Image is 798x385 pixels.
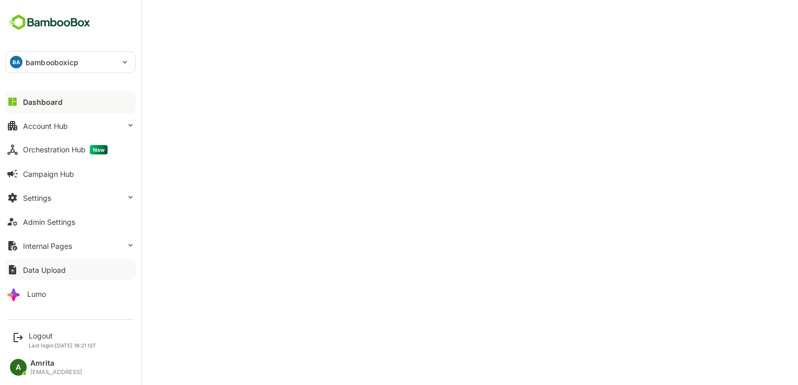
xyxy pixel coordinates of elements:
img: BambooboxFullLogoMark.5f36c76dfaba33ec1ec1367b70bb1252.svg [5,13,93,32]
button: Account Hub [5,115,136,136]
div: [EMAIL_ADDRESS] [30,369,82,376]
div: Logout [29,331,96,340]
div: BAbambooboxicp [6,52,135,73]
div: Account Hub [23,122,68,130]
button: Data Upload [5,259,136,280]
div: Settings [23,194,51,202]
div: Campaign Hub [23,170,74,178]
div: Lumo [27,290,46,298]
div: BA [10,56,22,68]
div: Data Upload [23,266,66,274]
p: bambooboxicp [26,57,79,68]
span: New [90,145,108,154]
p: Last login: [DATE] 16:21 IST [29,342,96,348]
button: Internal Pages [5,235,136,256]
button: Admin Settings [5,211,136,232]
div: Orchestration Hub [23,145,108,154]
div: Amrita [30,359,82,368]
div: A [10,359,27,376]
button: Orchestration HubNew [5,139,136,160]
div: Internal Pages [23,242,72,250]
button: Lumo [5,283,136,304]
button: Campaign Hub [5,163,136,184]
div: Admin Settings [23,218,75,226]
div: Dashboard [23,98,63,106]
button: Settings [5,187,136,208]
button: Dashboard [5,91,136,112]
